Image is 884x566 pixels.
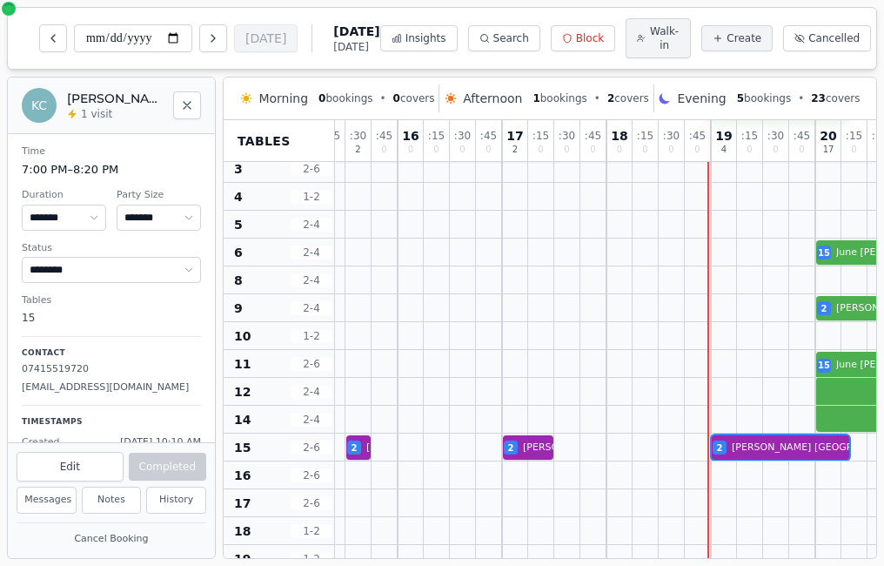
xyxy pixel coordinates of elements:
[291,468,332,482] span: 2 - 6
[291,552,332,566] span: 1 - 2
[234,439,251,456] span: 15
[538,145,543,154] span: 0
[291,357,332,371] span: 2 - 6
[291,413,332,427] span: 2 - 4
[258,90,308,107] span: Morning
[120,435,201,450] span: [DATE] 10:10 AM
[576,31,604,45] span: Block
[689,131,706,141] span: : 45
[350,131,366,141] span: : 30
[22,347,201,360] p: Contact
[17,452,124,482] button: Edit
[355,145,360,154] span: 2
[551,25,615,51] button: Block
[433,145,439,154] span: 0
[234,355,251,373] span: 11
[532,131,549,141] span: : 15
[585,131,601,141] span: : 45
[22,241,201,256] dt: Status
[846,131,862,141] span: : 15
[463,90,522,107] span: Afternoon
[234,188,243,206] span: 4
[821,302,827,315] span: 2
[17,529,206,550] button: Cancel Booking
[559,131,575,141] span: : 30
[493,31,529,45] span: Search
[22,293,201,308] dt: Tables
[318,91,372,105] span: bookings
[393,91,435,105] span: covers
[291,441,332,455] span: 2 - 6
[677,90,726,107] span: Evening
[291,246,332,259] span: 2 - 4
[794,131,810,141] span: : 45
[590,145,595,154] span: 0
[727,31,761,45] span: Create
[402,130,419,142] span: 16
[22,362,201,377] p: 07415519720
[820,130,836,142] span: 20
[767,131,784,141] span: : 30
[393,92,400,104] span: 0
[808,31,860,45] span: Cancelled
[783,25,871,51] button: Cancelled
[405,31,446,45] span: Insights
[721,145,727,154] span: 4
[799,145,804,154] span: 0
[694,145,700,154] span: 0
[532,91,586,105] span: bookings
[291,273,332,287] span: 2 - 4
[611,130,627,142] span: 18
[818,359,830,372] span: 15
[486,145,491,154] span: 0
[291,162,332,176] span: 2 - 6
[737,92,744,104] span: 5
[234,244,243,261] span: 6
[480,131,497,141] span: : 45
[376,131,392,141] span: : 45
[607,92,614,104] span: 2
[701,25,773,51] button: Create
[506,130,523,142] span: 17
[818,246,830,259] span: 15
[717,441,723,455] span: 2
[22,381,201,395] p: [EMAIL_ADDRESS][DOMAIN_NAME]
[823,145,834,154] span: 17
[234,272,243,289] span: 8
[234,160,243,178] span: 3
[454,131,471,141] span: : 30
[811,91,860,105] span: covers
[82,487,142,514] button: Notes
[715,130,732,142] span: 19
[459,145,465,154] span: 0
[617,145,622,154] span: 0
[22,161,201,179] dd: 7:00 PM – 8:20 PM
[146,487,206,514] button: History
[291,301,332,315] span: 2 - 4
[234,411,251,428] span: 14
[117,188,201,203] dt: Party Size
[747,145,752,154] span: 0
[626,18,691,58] button: Walk-in
[508,441,514,455] span: 2
[22,188,106,203] dt: Duration
[238,132,291,150] span: Tables
[234,495,251,512] span: 17
[291,218,332,232] span: 2 - 4
[381,145,386,154] span: 0
[291,496,332,510] span: 2 - 6
[512,145,518,154] span: 2
[173,91,201,119] button: Close
[532,92,539,104] span: 1
[649,24,680,52] span: Walk-in
[22,88,57,123] div: KC
[234,216,243,233] span: 5
[352,441,358,455] span: 2
[81,107,112,121] span: 1 visit
[811,92,826,104] span: 23
[234,467,251,484] span: 16
[234,24,298,52] button: [DATE]
[22,310,201,326] dd: 15
[234,327,251,345] span: 10
[380,91,386,105] span: •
